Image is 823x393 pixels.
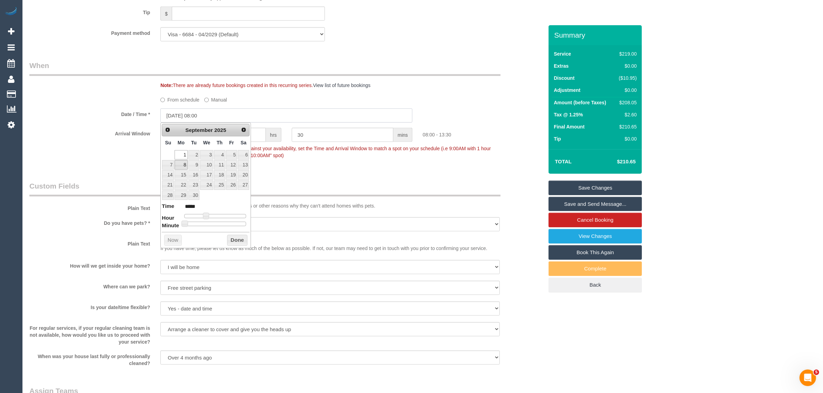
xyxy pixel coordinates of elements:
[204,98,209,102] input: Manual
[214,160,225,170] a: 11
[165,140,171,145] span: Sunday
[188,150,199,160] a: 2
[29,60,501,76] legend: When
[238,170,249,180] a: 20
[175,181,187,190] a: 22
[241,127,246,133] span: Next
[616,87,637,94] div: $0.00
[554,87,580,94] label: Adjustment
[204,94,227,103] label: Manual
[313,83,371,88] a: View list of future bookings
[554,31,638,39] h3: Summary
[24,27,155,37] label: Payment method
[162,170,174,180] a: 14
[226,181,237,190] a: 26
[200,181,213,190] a: 24
[616,50,637,57] div: $219.00
[238,160,249,170] a: 13
[24,108,155,118] label: Date / Time *
[549,197,642,211] a: Save and Send Message...
[616,75,637,82] div: ($10.95)
[616,123,637,130] div: $210.65
[549,229,642,243] a: View Changes
[24,260,155,269] label: How will we get inside your home?
[185,127,213,133] span: September
[188,160,199,170] a: 9
[24,281,155,290] label: Where can we park?
[191,140,197,145] span: Tuesday
[155,82,549,89] div: There are already future bookings created in this recurring series.
[239,125,249,135] a: Next
[214,170,225,180] a: 18
[238,150,249,160] a: 6
[160,83,173,88] strong: Note:
[175,160,187,170] a: 8
[160,202,500,209] p: Some of our cleaning teams have allergies or other reasons why they can't attend homes withs pets.
[200,160,213,170] a: 10
[200,170,213,180] a: 17
[549,181,642,195] a: Save Changes
[160,238,500,252] p: If you have time, please let us know as much of the below as possible. If not, our team may need ...
[226,160,237,170] a: 12
[160,7,172,21] span: $
[799,370,816,386] iframe: Intercom live chat
[554,50,571,57] label: Service
[29,181,501,196] legend: Custom Fields
[162,222,179,230] dt: Minute
[227,235,247,246] button: Done
[24,238,155,247] label: Plain Text
[24,322,155,345] label: For regular services, if your regular cleaning team is not available, how would you like us to pr...
[162,214,174,223] dt: Hour
[616,135,637,142] div: $0.00
[554,99,606,106] label: Amount (before Taxes)
[217,140,223,145] span: Thursday
[554,63,569,69] label: Extras
[163,125,172,135] a: Prev
[175,191,187,200] a: 29
[549,278,642,292] a: Back
[393,128,412,142] span: mins
[24,128,155,137] label: Arrival Window
[203,140,211,145] span: Wednesday
[214,181,225,190] a: 25
[616,99,637,106] div: $208.05
[175,170,187,180] a: 15
[24,301,155,311] label: Is your date/time flexible?
[549,245,642,260] a: Book This Again
[162,191,174,200] a: 28
[214,150,225,160] a: 4
[226,170,237,180] a: 19
[178,140,185,145] span: Monday
[188,170,199,180] a: 16
[554,111,583,118] label: Tax @ 1.25%
[266,128,281,142] span: hrs
[162,181,174,190] a: 21
[160,146,491,158] span: To make this booking count against your availability, set the Time and Arrival Window to match a ...
[162,160,174,170] a: 7
[160,108,412,123] input: DD/MM/YYYY HH:MM
[4,7,18,17] img: Automaid Logo
[175,150,187,160] a: 1
[188,181,199,190] a: 23
[814,370,819,375] span: 5
[226,150,237,160] a: 5
[165,127,170,133] span: Prev
[616,111,637,118] div: $2.60
[616,63,637,69] div: $0.00
[596,159,636,165] h4: $210.65
[24,217,155,227] label: Do you have pets? *
[24,351,155,367] label: When was your house last fully or professionally cleaned?
[554,75,574,82] label: Discount
[238,181,249,190] a: 27
[241,140,246,145] span: Saturday
[214,127,226,133] span: 2025
[188,191,199,200] a: 30
[554,123,584,130] label: Final Amount
[160,98,165,102] input: From schedule
[549,213,642,227] a: Cancel Booking
[555,159,572,164] strong: Total
[162,202,174,211] dt: Time
[24,7,155,16] label: Tip
[229,140,234,145] span: Friday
